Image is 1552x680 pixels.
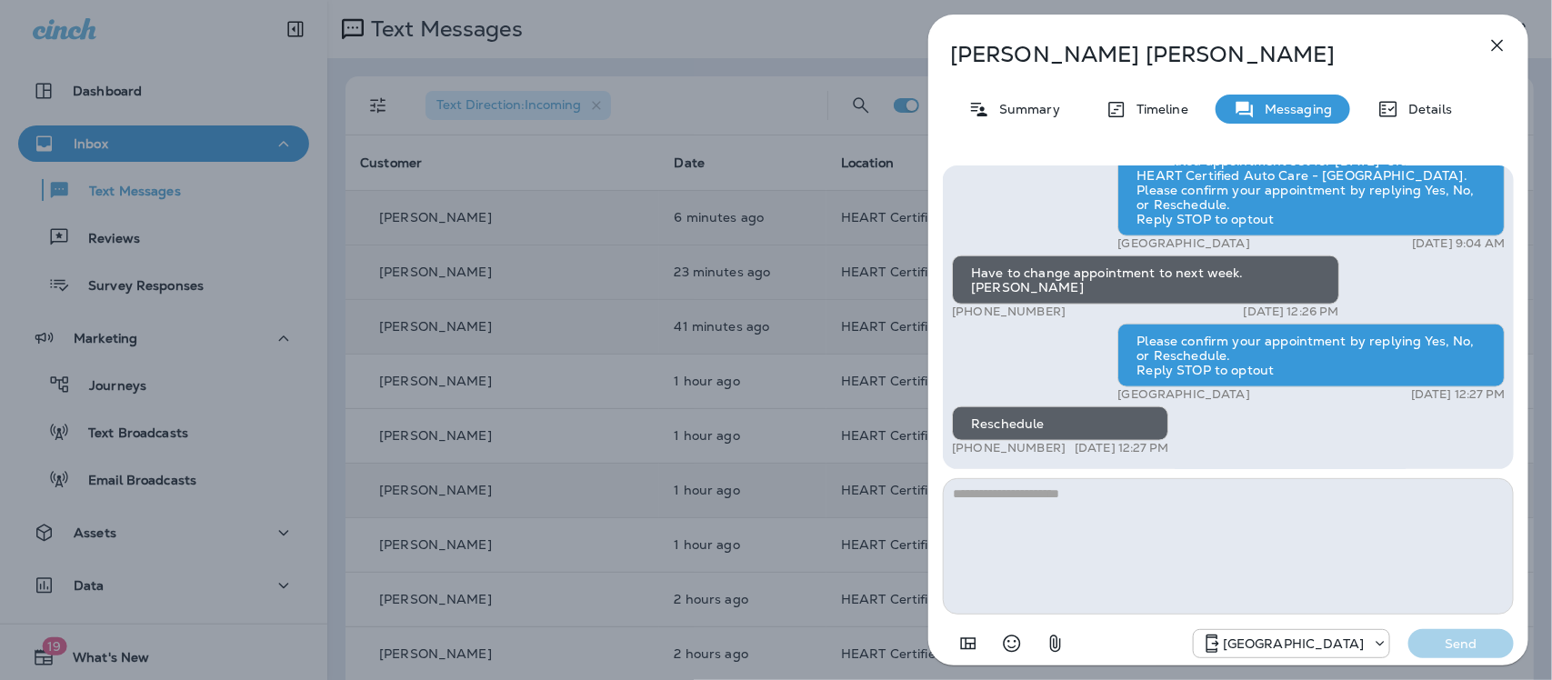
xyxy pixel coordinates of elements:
[990,102,1060,116] p: Summary
[952,305,1066,319] p: [PHONE_NUMBER]
[1117,129,1505,236] div: Hello [PERSON_NAME], this is a reminder of your scheduled appointment set for [DATE] 9:00 AM at H...
[1194,633,1389,655] div: +1 (847) 262-3704
[1223,636,1364,651] p: [GEOGRAPHIC_DATA]
[1117,236,1249,251] p: [GEOGRAPHIC_DATA]
[952,255,1339,305] div: Have to change appointment to next week. [PERSON_NAME]
[950,625,986,662] button: Add in a premade template
[994,625,1030,662] button: Select an emoji
[1399,102,1452,116] p: Details
[1256,102,1332,116] p: Messaging
[1075,441,1168,455] p: [DATE] 12:27 PM
[1117,387,1249,402] p: [GEOGRAPHIC_DATA]
[950,42,1447,67] p: [PERSON_NAME] [PERSON_NAME]
[1127,102,1188,116] p: Timeline
[1412,236,1505,251] p: [DATE] 9:04 AM
[952,406,1168,441] div: Reschedule
[1117,324,1505,387] div: Please confirm your appointment by replying Yes, No, or Reschedule. Reply STOP to optout
[1411,387,1505,402] p: [DATE] 12:27 PM
[1243,305,1338,319] p: [DATE] 12:26 PM
[952,441,1066,455] p: [PHONE_NUMBER]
